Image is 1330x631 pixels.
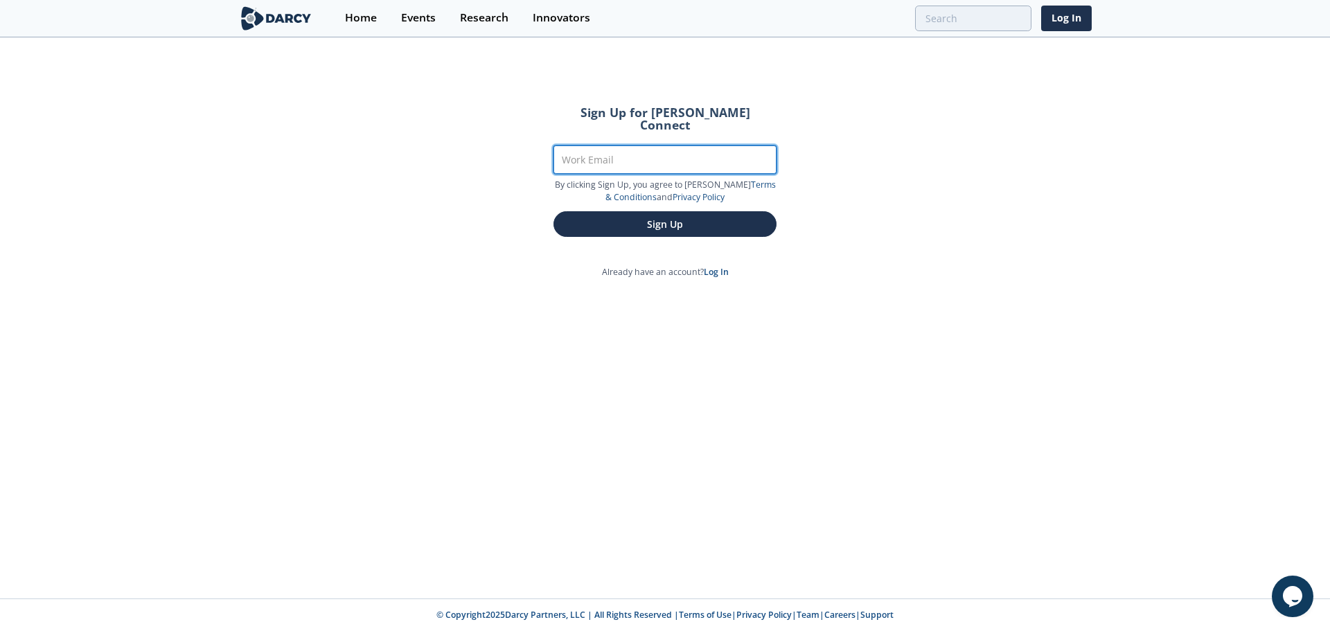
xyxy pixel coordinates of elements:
input: Advanced Search [915,6,1031,31]
div: Events [401,12,436,24]
iframe: chat widget [1272,576,1316,617]
a: Log In [704,266,729,278]
p: Already have an account? [534,266,796,278]
p: © Copyright 2025 Darcy Partners, LLC | All Rights Reserved | | | | | [152,609,1178,621]
a: Privacy Policy [673,191,725,203]
input: Work Email [553,145,777,174]
h2: Sign Up for [PERSON_NAME] Connect [553,107,777,131]
a: Terms of Use [679,609,731,621]
div: Home [345,12,377,24]
p: By clicking Sign Up, you agree to [PERSON_NAME] and [553,179,777,204]
button: Sign Up [553,211,777,237]
img: logo-wide.svg [238,6,314,30]
a: Careers [824,609,855,621]
a: Privacy Policy [736,609,792,621]
a: Terms & Conditions [605,179,776,203]
a: Team [797,609,819,621]
div: Innovators [533,12,590,24]
div: Research [460,12,508,24]
a: Log In [1041,6,1092,31]
a: Support [860,609,894,621]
